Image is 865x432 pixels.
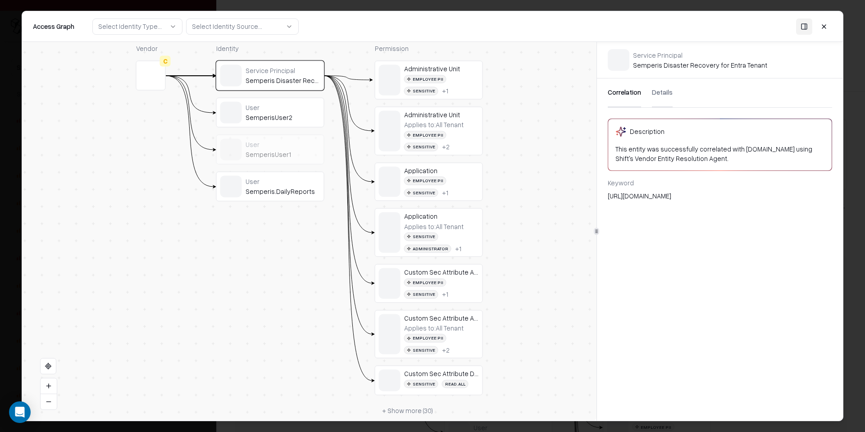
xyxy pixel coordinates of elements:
[404,244,451,253] div: Administrator
[246,103,320,111] div: User
[246,177,320,185] div: User
[404,346,438,354] div: Sensitive
[404,370,479,378] div: Custom Sec Attribute Definition
[33,22,74,31] div: Access Graph
[442,346,450,354] button: +2
[375,44,483,53] div: Permission
[98,22,162,31] div: Select Identity Type...
[442,188,448,197] button: +1
[442,290,448,298] button: +1
[404,212,479,221] div: Application
[404,110,479,119] div: Administrative Unit
[246,66,320,74] div: Service Principal
[404,380,438,388] div: Sensitive
[615,144,824,163] div: This entity was successfully correlated with [DOMAIN_NAME] using Shift's Vendor Entity Resolution...
[652,78,673,107] button: Details
[246,114,320,122] div: SemperisUser2
[186,18,299,34] button: Select Identity Source...
[375,403,440,419] button: + Show more (30)
[442,143,450,151] button: +2
[442,346,450,354] div: + 2
[246,188,320,196] div: Semperis.DailyReports
[455,244,461,253] div: + 1
[442,290,448,298] div: + 1
[404,65,479,73] div: Administrative Unit
[404,268,479,276] div: Custom Sec Attribute Assignment
[608,78,641,107] button: Correlation
[404,278,446,287] div: Employee PII
[442,188,448,197] div: + 1
[246,151,320,159] div: SemperisUser1
[404,334,446,343] div: Employee PII
[633,51,767,69] div: Semperis Disaster Recovery for Entra Tenant
[160,56,171,67] div: C
[442,380,469,388] div: Read.All
[136,44,166,53] div: Vendor
[216,44,324,53] div: Identity
[404,232,438,241] div: Sensitive
[455,244,461,253] button: +1
[611,53,626,67] img: entra
[404,290,438,299] div: Sensitive
[404,131,446,139] div: Employee PII
[633,51,767,59] div: Service Principal
[404,87,438,96] div: Sensitive
[442,143,450,151] div: + 2
[404,222,464,230] div: Applies to: All Tenant
[404,314,479,322] div: Custom Sec Attribute Assignment
[404,188,438,197] div: Sensitive
[404,143,438,152] div: Sensitive
[442,87,448,95] button: +1
[630,127,665,136] div: Description
[442,87,448,95] div: + 1
[404,166,479,175] div: Application
[608,191,832,201] div: [URL][DOMAIN_NAME]
[404,75,446,83] div: Employee PII
[404,177,446,185] div: Employee PII
[608,178,832,188] div: Keyword
[404,324,464,332] div: Applies to: All Tenant
[246,77,320,85] div: Semperis Disaster Recovery for Entra Tenant
[404,121,464,129] div: Applies to: All Tenant
[92,18,182,34] button: Select Identity Type...
[192,22,262,31] div: Select Identity Source...
[246,140,320,148] div: User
